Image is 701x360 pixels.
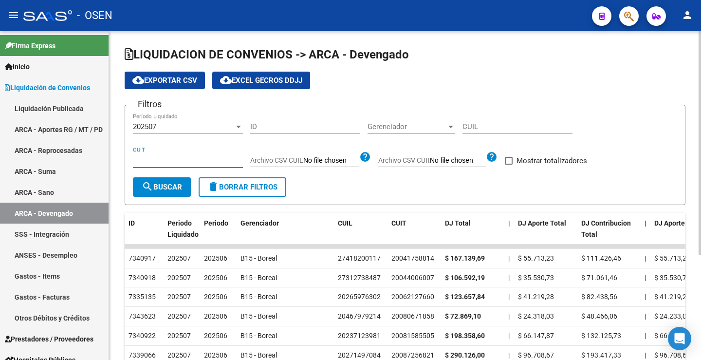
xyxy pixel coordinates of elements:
span: $ 35.530,73 [654,274,690,282]
span: Gerenciador [240,219,279,227]
span: 7340922 [129,332,156,340]
span: 7340918 [129,274,156,282]
span: | [645,332,646,340]
span: 202506 [204,332,227,340]
span: Exportar CSV [132,76,197,85]
span: Firma Express [5,40,55,51]
span: Mostrar totalizadores [517,155,587,167]
span: DJ Total [445,219,471,227]
span: $ 111.426,46 [581,254,621,262]
span: DJ Contribucion Total [581,219,631,238]
strong: $ 290.126,00 [445,351,485,359]
span: 202506 [204,351,227,359]
mat-icon: help [359,151,371,163]
datatable-header-cell: Periodo Liquidado [164,213,200,256]
span: $ 96.708,67 [654,351,690,359]
span: B15 - Boreal [240,351,277,359]
span: | [508,312,510,320]
span: B15 - Boreal [240,254,277,262]
mat-icon: cloud_download [132,74,144,86]
span: 202507 [167,312,191,320]
span: | [508,332,510,340]
div: 20080671858 [391,311,434,322]
span: $ 55.713,23 [654,254,690,262]
datatable-header-cell: | [504,213,514,256]
mat-icon: person [682,9,693,21]
span: ID [129,219,135,227]
strong: $ 123.657,84 [445,293,485,301]
button: Borrar Filtros [199,177,286,197]
span: $ 66.147,87 [518,332,554,340]
datatable-header-cell: CUIL [334,213,387,256]
input: Archivo CSV CUIL [303,156,359,165]
span: 202506 [204,274,227,282]
span: LIQUIDACION DE CONVENIOS -> ARCA - Devengado [125,48,409,61]
input: Archivo CSV CUIt [430,156,486,165]
span: | [508,219,510,227]
span: Borrar Filtros [207,183,277,191]
span: | [508,274,510,282]
span: $ 41.219,28 [654,293,690,301]
span: DJ Aporte Total [518,219,566,227]
datatable-header-cell: ID [125,213,164,256]
div: 27418200117 [338,253,381,264]
span: 202506 [204,312,227,320]
datatable-header-cell: CUIT [387,213,441,256]
span: $ 55.713,23 [518,254,554,262]
span: $ 193.417,33 [581,351,621,359]
span: 7339066 [129,351,156,359]
span: $ 35.530,73 [518,274,554,282]
span: | [645,254,646,262]
span: 202507 [167,274,191,282]
span: 7340917 [129,254,156,262]
mat-icon: search [142,181,153,192]
strong: $ 72.869,10 [445,312,481,320]
strong: $ 106.592,19 [445,274,485,282]
div: 20237123981 [338,330,381,341]
span: 202507 [167,351,191,359]
span: Archivo CSV CUIt [378,156,430,164]
span: Buscar [142,183,182,191]
datatable-header-cell: Periodo [200,213,237,256]
span: $ 48.466,06 [581,312,617,320]
span: $ 96.708,67 [518,351,554,359]
span: 202506 [204,293,227,301]
div: Open Intercom Messenger [668,327,691,350]
strong: $ 167.139,69 [445,254,485,262]
div: 20467979214 [338,311,381,322]
datatable-header-cell: DJ Total [441,213,504,256]
span: | [645,274,646,282]
span: DJ Aporte [654,219,685,227]
button: Exportar CSV [125,72,205,89]
span: | [508,254,510,262]
span: $ 132.125,73 [581,332,621,340]
span: 202507 [133,122,156,131]
span: CUIT [391,219,406,227]
span: $ 71.061,46 [581,274,617,282]
div: 20041758814 [391,253,434,264]
button: Buscar [133,177,191,197]
div: 20081585505 [391,330,434,341]
span: - OSEN [77,5,112,26]
span: | [645,293,646,301]
strong: $ 198.358,60 [445,332,485,340]
mat-icon: delete [207,181,219,192]
span: $ 24.233,03 [654,312,690,320]
span: Prestadores / Proveedores [5,334,93,344]
span: | [508,293,510,301]
div: 20062127660 [391,291,434,303]
span: B15 - Boreal [240,274,277,282]
datatable-header-cell: DJ Contribucion Total [577,213,641,256]
span: | [508,351,510,359]
span: CUIL [338,219,352,227]
span: B15 - Boreal [240,332,277,340]
mat-icon: menu [8,9,19,21]
span: 7335135 [129,293,156,301]
span: $ 24.318,03 [518,312,554,320]
span: Archivo CSV CUIL [250,156,303,164]
span: 202507 [167,254,191,262]
div: 27312738487 [338,272,381,284]
span: | [645,312,646,320]
span: Inicio [5,61,30,72]
span: $ 41.219,28 [518,293,554,301]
